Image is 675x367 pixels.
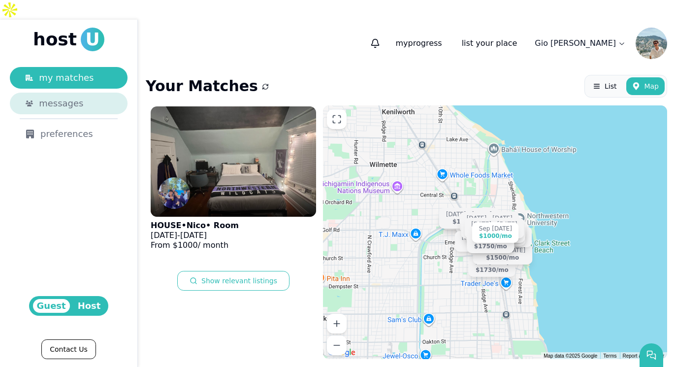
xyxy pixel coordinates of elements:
[151,221,239,231] p: HOUSE • Nico • Room
[327,335,347,355] button: Zoom out
[41,339,96,359] a: Contact Us
[471,221,517,228] div: [DATE] - [DATE]
[388,33,450,53] p: progress
[74,299,105,313] span: Host
[33,30,77,49] span: host
[39,97,83,110] span: messages
[603,353,616,359] a: Terms (opens in new tab)
[623,353,664,359] a: Report a map error
[151,240,239,250] p: From $ 1000 / month
[454,33,525,53] a: list your place
[81,28,104,51] span: U
[327,109,347,129] button: Enter fullscreen
[33,299,70,313] span: Guest
[544,353,597,359] span: Map data ©2025 Google
[39,71,94,85] span: my matches
[452,218,485,226] div: $1500 /mo
[475,266,508,273] div: $1730 /mo
[33,28,104,51] a: hostU
[587,77,622,95] button: List
[626,77,665,95] button: Map
[159,177,190,209] img: Nico Biabani avatar
[180,231,207,240] span: [DATE]
[146,77,258,95] h1: Your Matches
[644,81,659,91] span: Map
[605,81,616,91] span: List
[446,211,491,218] div: [DATE] - [DATE]
[636,28,667,59] img: Gio Cacciato avatar
[480,246,525,254] div: [DATE] - [DATE]
[466,214,512,222] div: [DATE] - [DATE]
[461,234,507,241] div: [DATE] - [DATE]
[325,346,358,359] img: Google
[151,106,316,217] img: HOUSE
[26,127,112,141] div: preferences
[474,243,507,250] div: $1750 /mo
[529,33,632,53] a: Gio [PERSON_NAME]
[10,93,128,114] a: messages
[151,231,239,240] p: -
[396,38,408,48] span: my
[479,232,512,239] div: $1000 /mo
[535,37,616,49] p: Gio [PERSON_NAME]
[10,67,128,89] a: my matches
[486,254,519,261] div: $1500 /mo
[479,225,512,232] div: Sep [DATE]
[325,346,358,359] a: Open this area in Google Maps (opens a new window)
[327,314,347,334] button: Zoom in
[10,123,128,145] a: preferences
[151,231,177,240] span: [DATE]
[146,101,321,259] a: HOUSENico Biabani avatarHOUSE•Nico• Room[DATE]-[DATE]From $1000/ month
[177,271,289,291] button: Show relevant listings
